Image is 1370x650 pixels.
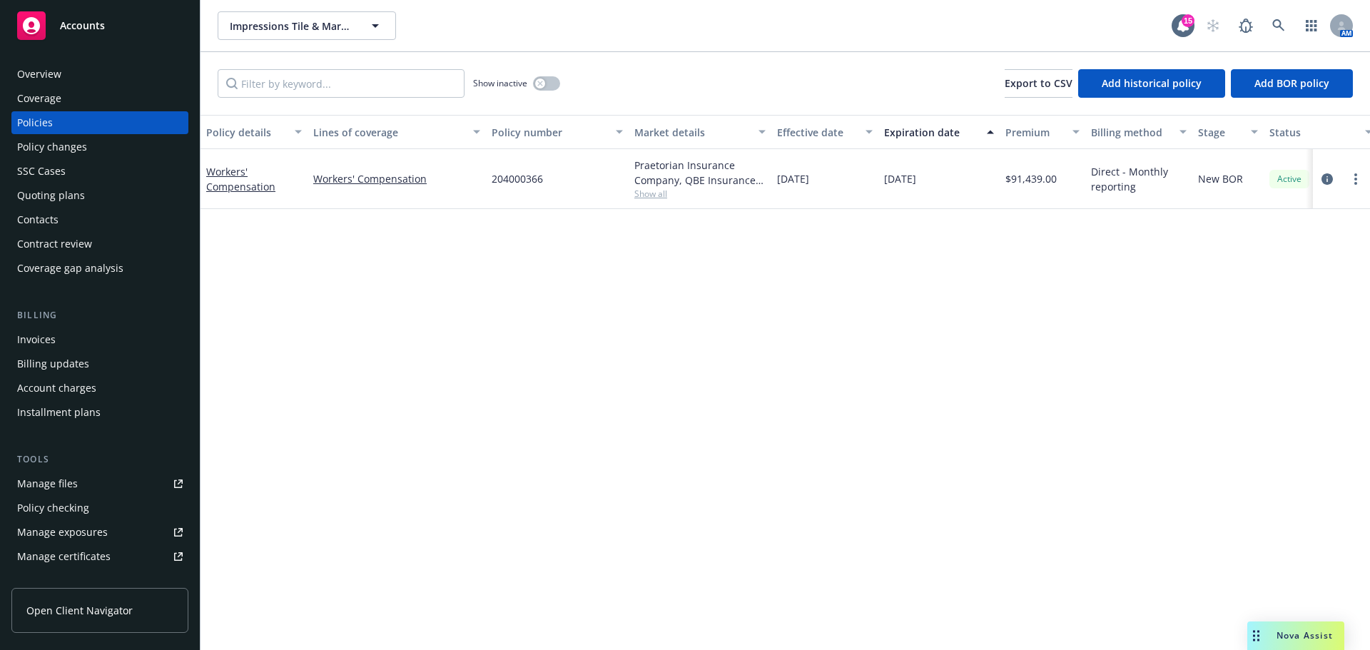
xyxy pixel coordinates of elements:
a: Policy checking [11,497,188,519]
span: Show inactive [473,77,527,89]
button: Nova Assist [1247,621,1344,650]
button: Policy details [201,115,308,149]
a: Account charges [11,377,188,400]
a: Switch app [1297,11,1326,40]
span: Impressions Tile & Marble LLC [230,19,353,34]
span: $91,439.00 [1005,171,1057,186]
div: Coverage [17,87,61,110]
a: Coverage [11,87,188,110]
a: Start snowing [1199,11,1227,40]
a: SSC Cases [11,160,188,183]
div: Status [1269,125,1356,140]
a: Search [1264,11,1293,40]
span: Add BOR policy [1254,76,1329,90]
span: Nova Assist [1277,629,1333,641]
a: Manage files [11,472,188,495]
a: Overview [11,63,188,86]
div: Tools [11,452,188,467]
div: Effective date [777,125,857,140]
button: Premium [1000,115,1085,149]
div: Manage files [17,472,78,495]
a: Contract review [11,233,188,255]
button: Add BOR policy [1231,69,1353,98]
a: Accounts [11,6,188,46]
span: Active [1275,173,1304,186]
span: [DATE] [884,171,916,186]
span: New BOR [1198,171,1243,186]
a: Quoting plans [11,184,188,207]
a: circleInformation [1319,171,1336,188]
span: Export to CSV [1005,76,1072,90]
div: Premium [1005,125,1064,140]
div: Policies [17,111,53,134]
a: Workers' Compensation [206,165,275,193]
a: Coverage gap analysis [11,257,188,280]
button: Add historical policy [1078,69,1225,98]
div: Contacts [17,208,59,231]
div: Contract review [17,233,92,255]
span: Accounts [60,20,105,31]
div: Drag to move [1247,621,1265,650]
span: Add historical policy [1102,76,1202,90]
div: Billing updates [17,352,89,375]
button: Effective date [771,115,878,149]
a: Billing updates [11,352,188,375]
div: Policy details [206,125,286,140]
div: Manage certificates [17,545,111,568]
div: Invoices [17,328,56,351]
div: Quoting plans [17,184,85,207]
div: Installment plans [17,401,101,424]
a: Manage certificates [11,545,188,568]
button: Expiration date [878,115,1000,149]
div: Expiration date [884,125,978,140]
a: Workers' Compensation [313,171,480,186]
button: Stage [1192,115,1264,149]
button: Market details [629,115,771,149]
span: Open Client Navigator [26,603,133,618]
div: Policy checking [17,497,89,519]
a: Policy changes [11,136,188,158]
div: Lines of coverage [313,125,465,140]
a: Policies [11,111,188,134]
div: Policy changes [17,136,87,158]
div: SSC Cases [17,160,66,183]
a: Invoices [11,328,188,351]
div: Manage exposures [17,521,108,544]
div: Manage claims [17,569,89,592]
div: Billing [11,308,188,323]
div: Stage [1198,125,1242,140]
span: [DATE] [777,171,809,186]
a: Manage exposures [11,521,188,544]
span: 204000366 [492,171,543,186]
div: Coverage gap analysis [17,257,123,280]
button: Billing method [1085,115,1192,149]
div: Billing method [1091,125,1171,140]
div: Praetorian Insurance Company, QBE Insurance Group, Foresight Insurance [634,158,766,188]
span: Direct - Monthly reporting [1091,164,1187,194]
div: Account charges [17,377,96,400]
a: Report a Bug [1232,11,1260,40]
a: Contacts [11,208,188,231]
div: Policy number [492,125,607,140]
button: Lines of coverage [308,115,486,149]
div: 15 [1182,14,1194,27]
span: Show all [634,188,766,200]
button: Policy number [486,115,629,149]
button: Export to CSV [1005,69,1072,98]
a: Manage claims [11,569,188,592]
a: Installment plans [11,401,188,424]
div: Market details [634,125,750,140]
input: Filter by keyword... [218,69,465,98]
button: Impressions Tile & Marble LLC [218,11,396,40]
div: Overview [17,63,61,86]
a: more [1347,171,1364,188]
